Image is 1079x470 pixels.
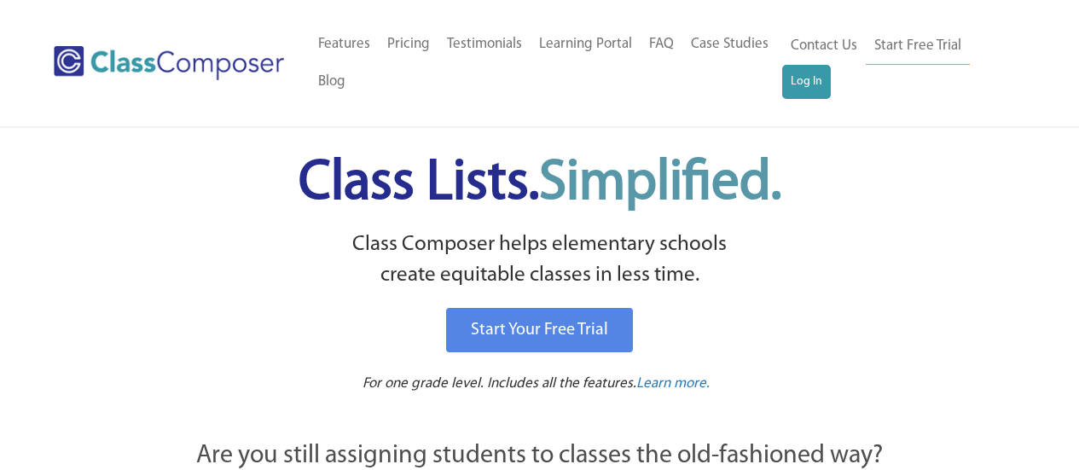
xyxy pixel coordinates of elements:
[310,63,354,101] a: Blog
[299,156,781,212] span: Class Lists.
[471,322,608,339] span: Start Your Free Trial
[641,26,682,63] a: FAQ
[531,26,641,63] a: Learning Portal
[446,308,633,352] a: Start Your Free Trial
[539,156,781,212] span: Simplified.
[636,376,710,391] span: Learn more.
[310,26,379,63] a: Features
[363,376,636,391] span: For one grade level. Includes all the features.
[782,27,1012,99] nav: Header Menu
[782,27,866,65] a: Contact Us
[54,46,284,80] img: Class Composer
[438,26,531,63] a: Testimonials
[379,26,438,63] a: Pricing
[682,26,777,63] a: Case Studies
[310,26,782,101] nav: Header Menu
[866,27,970,66] a: Start Free Trial
[636,374,710,395] a: Learn more.
[102,229,977,292] p: Class Composer helps elementary schools create equitable classes in less time.
[782,65,831,99] a: Log In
